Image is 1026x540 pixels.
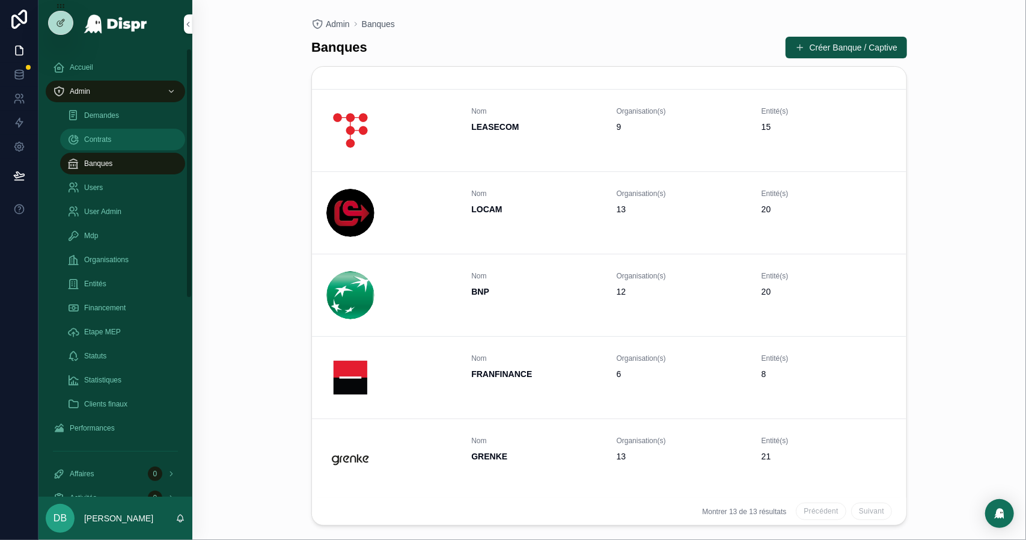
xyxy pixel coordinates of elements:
a: NomGRENKEOrganisation(s)13Entité(s)21 [312,419,906,501]
span: 12 [617,286,626,298]
span: User Admin [84,207,121,216]
div: 0 [148,467,162,481]
a: Users [60,177,185,198]
span: 8 [762,368,766,380]
a: NomLOCAMOrganisation(s)13Entité(s)20 [312,171,906,254]
a: Admin [311,18,350,30]
span: 20 [762,203,771,215]
span: Entité(s) [762,271,892,281]
span: Organisation(s) [617,354,747,363]
img: App logo [84,14,148,34]
a: NomLEASECOMOrganisation(s)9Entité(s)15 [312,89,906,171]
a: NomBNPOrganisation(s)12Entité(s)20 [312,254,906,336]
span: Activités [70,493,97,503]
span: Organisations [84,255,129,265]
a: Organisations [60,249,185,271]
span: Organisation(s) [617,271,747,281]
span: Entité(s) [762,189,892,198]
a: Banques [60,153,185,174]
span: Entité(s) [762,106,892,116]
a: Activités0 [46,487,185,509]
h1: Banques [311,39,367,56]
span: Entité(s) [762,436,892,446]
span: Nom [471,271,602,281]
span: Accueil [70,63,93,72]
span: 13 [617,450,626,462]
span: Clients finaux [84,399,127,409]
span: Nom [471,189,602,198]
a: Statistiques [60,369,185,391]
strong: FRANFINANCE [471,369,532,379]
span: Mdp [84,231,98,241]
span: Entités [84,279,106,289]
strong: LEASECOM [471,122,519,132]
span: Contrats [84,135,111,144]
span: Nom [471,436,602,446]
span: 6 [617,368,621,380]
span: Banques [84,159,112,168]
span: Admin [70,87,90,96]
a: Demandes [60,105,185,126]
a: Performances [46,417,185,439]
a: Etape MEP [60,321,185,343]
span: Statistiques [84,375,121,385]
span: Entité(s) [762,354,892,363]
span: 20 [762,286,771,298]
span: 15 [762,121,771,133]
strong: LOCAM [471,204,502,214]
div: scrollable content [38,48,192,497]
a: User Admin [60,201,185,222]
a: Banques [362,18,395,30]
a: Mdp [60,225,185,247]
div: Open Intercom Messenger [985,499,1014,528]
strong: BNP [471,287,489,296]
span: 9 [617,121,621,133]
span: Financement [84,303,126,313]
span: 13 [617,203,626,215]
span: Admin [326,18,350,30]
span: Organisation(s) [617,189,747,198]
span: Statuts [84,351,106,361]
a: Contrats [60,129,185,150]
span: Organisation(s) [617,436,747,446]
span: Nom [471,354,602,363]
span: Users [84,183,103,192]
span: Montrer 13 de 13 résultats [702,507,786,517]
a: Statuts [60,345,185,367]
a: Financement [60,297,185,319]
a: Entités [60,273,185,295]
a: Clients finaux [60,393,185,415]
span: 21 [762,450,771,462]
span: Performances [70,423,115,433]
span: Affaires [70,469,94,479]
p: [PERSON_NAME] [84,512,153,524]
button: Créer Banque / Captive [786,37,907,58]
a: Accueil [46,57,185,78]
a: Affaires0 [46,463,185,485]
strong: GRENKE [471,452,507,461]
span: Demandes [84,111,119,120]
span: DB [53,511,67,526]
span: Organisation(s) [617,106,747,116]
span: Nom [471,106,602,116]
a: NomFRANFINANCEOrganisation(s)6Entité(s)8 [312,336,906,419]
div: 0 [148,491,162,505]
a: Admin [46,81,185,102]
span: Etape MEP [84,327,121,337]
